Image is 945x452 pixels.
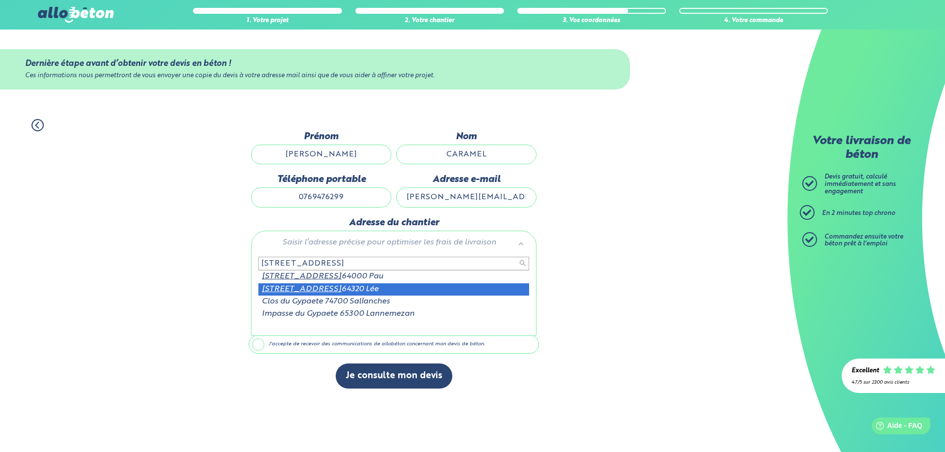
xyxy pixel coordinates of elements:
[262,285,342,293] span: [STREET_ADDRESS]
[262,272,342,280] span: [STREET_ADDRESS]
[258,283,529,296] div: 64320 Lée
[857,414,934,441] iframe: Help widget launcher
[258,296,529,308] div: Clos du Gypaete 74700 Sallanches
[258,308,529,320] div: Impasse du Gypaete 65300 Lannemezan
[258,271,529,283] div: 64000 Pau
